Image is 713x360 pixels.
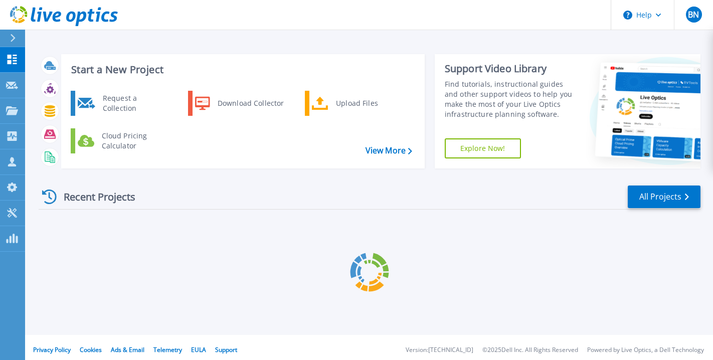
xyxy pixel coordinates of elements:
[191,345,206,354] a: EULA
[97,131,171,151] div: Cloud Pricing Calculator
[305,91,408,116] a: Upload Files
[688,11,699,19] span: BN
[587,347,704,353] li: Powered by Live Optics, a Dell Technology
[406,347,473,353] li: Version: [TECHNICAL_ID]
[331,93,405,113] div: Upload Files
[482,347,578,353] li: © 2025 Dell Inc. All Rights Reserved
[80,345,102,354] a: Cookies
[445,79,578,119] div: Find tutorials, instructional guides and other support videos to help you make the most of your L...
[445,138,521,158] a: Explore Now!
[98,93,171,113] div: Request a Collection
[39,185,149,209] div: Recent Projects
[111,345,144,354] a: Ads & Email
[71,64,412,75] h3: Start a New Project
[71,128,173,153] a: Cloud Pricing Calculator
[33,345,71,354] a: Privacy Policy
[213,93,288,113] div: Download Collector
[215,345,237,354] a: Support
[71,91,173,116] a: Request a Collection
[628,186,700,208] a: All Projects
[153,345,182,354] a: Telemetry
[366,146,412,155] a: View More
[445,62,578,75] div: Support Video Library
[188,91,291,116] a: Download Collector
